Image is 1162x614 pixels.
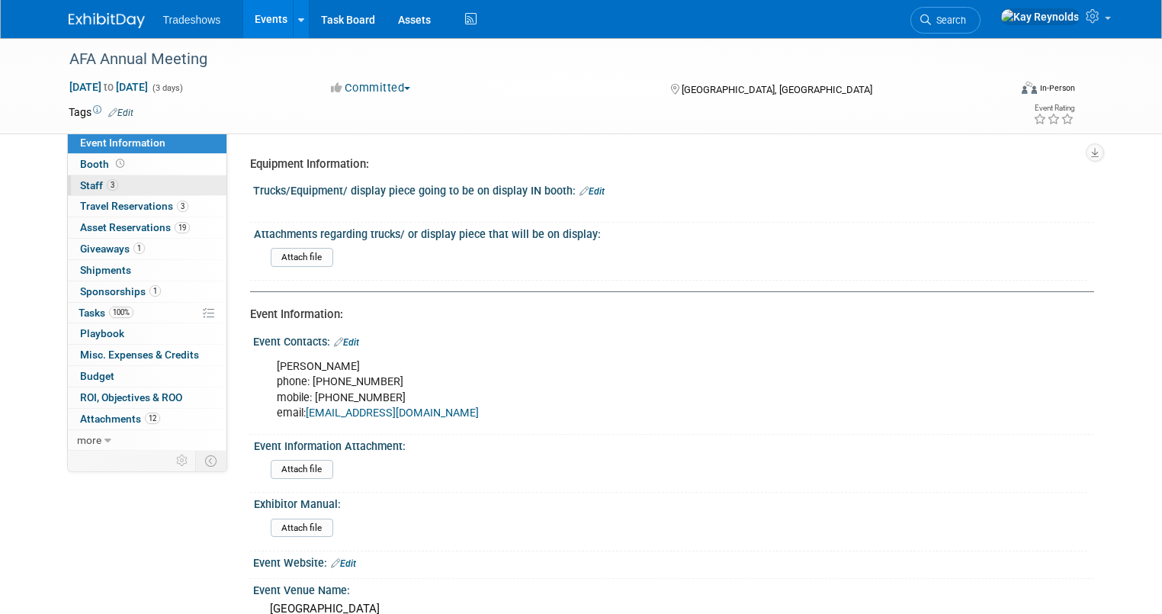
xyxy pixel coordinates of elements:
span: 12 [145,413,160,424]
img: Format-Inperson.png [1022,82,1037,94]
div: Event Contacts: [253,330,1094,350]
a: Booth [68,154,226,175]
button: Committed [326,80,416,96]
div: Event Format [926,79,1075,102]
span: Travel Reservations [80,200,188,212]
img: Kay Reynolds [1000,8,1080,25]
span: 100% [109,307,133,318]
div: Event Rating [1033,104,1074,112]
span: 1 [133,243,145,254]
a: Asset Reservations19 [68,217,226,238]
div: Event Information Attachment: [254,435,1087,454]
span: [GEOGRAPHIC_DATA], [GEOGRAPHIC_DATA] [682,84,872,95]
a: Edit [334,337,359,348]
span: to [101,81,116,93]
span: Asset Reservations [80,221,190,233]
span: Attachments [80,413,160,425]
div: Event Information: [250,307,1083,323]
a: Search [910,7,981,34]
div: AFA Annual Meeting [64,46,990,73]
span: Budget [80,370,114,382]
span: 3 [177,201,188,212]
span: (3 days) [151,83,183,93]
a: Budget [68,366,226,387]
a: Edit [579,186,605,197]
td: Personalize Event Tab Strip [169,451,196,471]
a: Travel Reservations3 [68,196,226,217]
td: Toggle Event Tabs [195,451,226,471]
a: ROI, Objectives & ROO [68,387,226,408]
div: Equipment Information: [250,156,1083,172]
div: Attachments regarding trucks/ or display piece that will be on display: [254,223,1087,242]
span: 1 [149,285,161,297]
div: Event Venue Name: [253,579,1094,598]
a: [EMAIL_ADDRESS][DOMAIN_NAME] [306,407,479,420]
a: Giveaways1 [68,239,226,259]
span: [DATE] [DATE] [69,80,149,94]
span: 19 [175,222,190,233]
span: Event Information [80,137,165,149]
span: Shipments [80,264,131,276]
td: Tags [69,104,133,120]
a: Event Information [68,133,226,153]
div: Event Website: [253,551,1094,571]
div: In-Person [1039,82,1075,94]
img: ExhibitDay [69,13,145,28]
span: Playbook [80,327,124,339]
span: Booth not reserved yet [113,158,127,169]
a: Misc. Expenses & Credits [68,345,226,365]
a: Tasks100% [68,303,226,323]
span: Giveaways [80,243,145,255]
span: Tradeshows [163,14,221,26]
div: Exhibitor Manual: [254,493,1087,512]
span: more [77,434,101,446]
span: 3 [107,179,118,191]
span: Booth [80,158,127,170]
div: Trucks/Equipment/ display piece going to be on display IN booth: [253,179,1094,199]
span: Sponsorships [80,285,161,297]
a: Shipments [68,260,226,281]
span: Tasks [79,307,133,319]
a: more [68,430,226,451]
a: Playbook [68,323,226,344]
a: Edit [331,558,356,569]
div: [PERSON_NAME] phone: [PHONE_NUMBER] mobile: [PHONE_NUMBER] email: [266,352,931,428]
a: Attachments12 [68,409,226,429]
span: Staff [80,179,118,191]
a: Staff3 [68,175,226,196]
span: ROI, Objectives & ROO [80,391,182,403]
span: Misc. Expenses & Credits [80,349,199,361]
a: Edit [108,108,133,118]
a: Sponsorships1 [68,281,226,302]
span: Search [931,14,966,26]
